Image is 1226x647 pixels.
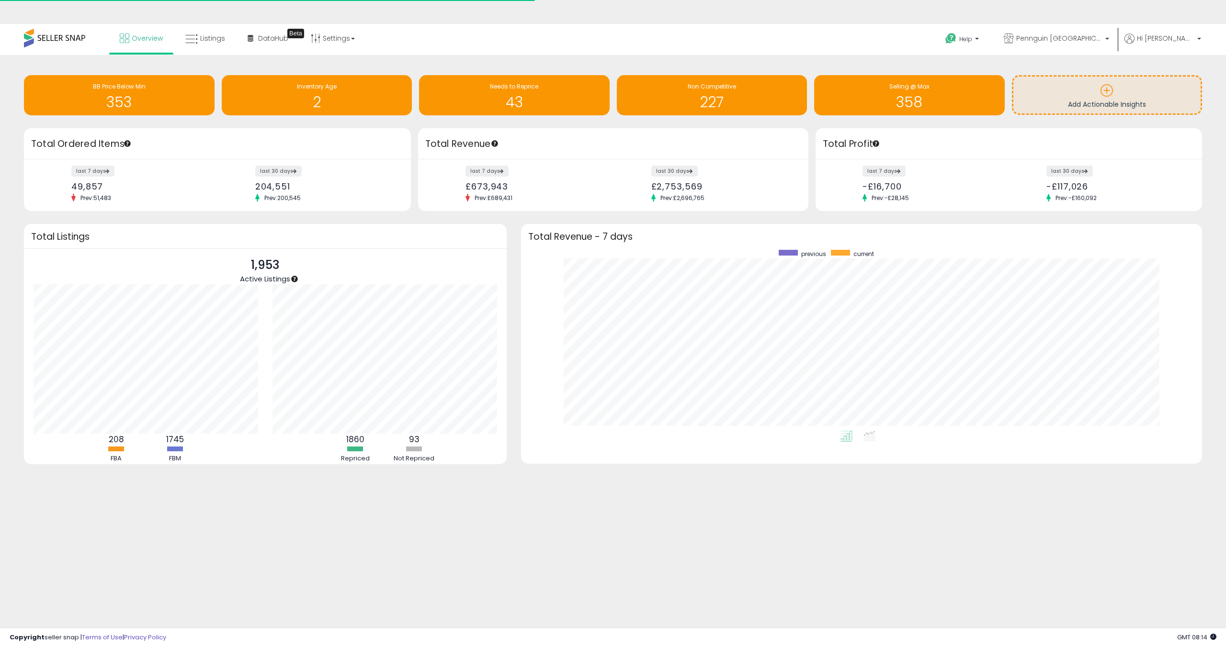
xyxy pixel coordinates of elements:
[872,139,880,148] div: Tooltip anchor
[1013,77,1201,113] a: Add Actionable Insights
[651,166,698,177] label: last 30 days
[470,194,517,202] span: Prev: £689,431
[656,194,709,202] span: Prev: £2,696,765
[819,94,1000,110] h1: 358
[287,29,304,38] div: Tooltip anchor
[200,33,225,43] span: Listings
[1016,33,1102,43] span: Pennguin [GEOGRAPHIC_DATA]
[290,275,299,283] div: Tooltip anchor
[814,75,1005,115] a: Selling @ Max 358
[24,75,215,115] a: BB Price Below Min 353
[240,24,295,53] a: DataHub
[29,94,210,110] h1: 353
[123,139,132,148] div: Tooltip anchor
[260,194,306,202] span: Prev: 200,545
[651,181,792,191] div: £2,753,569
[71,181,210,191] div: 49,857
[959,35,972,43] span: Help
[113,24,170,53] a: Overview
[93,82,146,90] span: BB Price Below Min
[490,139,499,148] div: Tooltip anchor
[1046,181,1185,191] div: -£117,026
[867,194,914,202] span: Prev: -£28,145
[465,181,606,191] div: £673,943
[31,137,404,151] h3: Total Ordered Items
[346,434,364,445] b: 1860
[222,75,412,115] a: Inventory Age 2
[853,250,874,258] span: current
[132,33,163,43] span: Overview
[304,24,362,53] a: Settings
[419,75,610,115] a: Needs to Reprice 43
[425,137,801,151] h3: Total Revenue
[297,82,337,90] span: Inventory Age
[327,454,384,463] div: Repriced
[255,181,394,191] div: 204,551
[997,24,1116,55] a: Pennguin [GEOGRAPHIC_DATA]
[76,194,116,202] span: Prev: 51,483
[31,233,499,240] h3: Total Listings
[166,434,184,445] b: 1745
[147,454,204,463] div: FBM
[863,166,906,177] label: last 7 days
[1137,33,1194,43] span: Hi [PERSON_NAME]
[823,137,1195,151] h3: Total Profit
[178,24,232,53] a: Listings
[889,82,930,90] span: Selling @ Max
[71,166,114,177] label: last 7 days
[490,82,538,90] span: Needs to Reprice
[945,33,957,45] i: Get Help
[227,94,408,110] h1: 2
[1051,194,1101,202] span: Prev: -£160,092
[240,256,290,274] p: 1,953
[1124,33,1201,55] a: Hi [PERSON_NAME]
[863,181,1001,191] div: -£16,700
[528,233,1195,240] h3: Total Revenue - 7 days
[617,75,807,115] a: Non Competitive 227
[801,250,826,258] span: previous
[424,94,605,110] h1: 43
[938,25,988,55] a: Help
[688,82,736,90] span: Non Competitive
[1046,166,1093,177] label: last 30 days
[386,454,443,463] div: Not Repriced
[109,434,124,445] b: 208
[465,166,509,177] label: last 7 days
[1068,100,1146,109] span: Add Actionable Insights
[409,434,420,445] b: 93
[255,166,302,177] label: last 30 days
[258,33,288,43] span: DataHub
[240,274,290,284] span: Active Listings
[88,454,145,463] div: FBA
[622,94,803,110] h1: 227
